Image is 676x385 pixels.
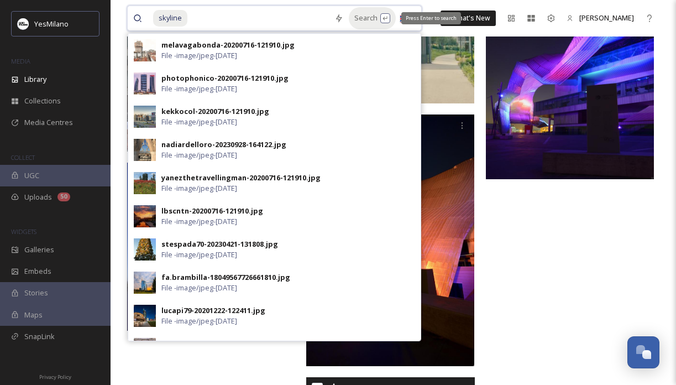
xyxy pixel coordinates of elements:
[349,7,396,29] div: Search
[161,173,321,183] div: yanezthetravellingman-20200716-121910.jpg
[18,18,29,29] img: Logo%20YesMilano%40150x.png
[127,163,295,331] img: MICO 36b.jpg
[24,244,54,255] span: Galleries
[134,72,156,95] img: fc0c01b302e5b6664e68050dd74a1301a85106dd1926a9e46c4166dd007e9217.jpg
[11,153,35,162] span: COLLECT
[134,238,156,261] img: aae762d022c0ced3301da5331a7d6fe1cf5529dccc826f7d44d49f1d05ff9e4b.jpg
[161,272,290,283] div: fa.brambilla-18049567726661810.jpg
[134,139,156,161] img: c35c37e755453a9b10caf15639f5a006ce9db5fbf655d4e1c6cf6a08bf5be37f.jpg
[161,305,265,316] div: lucapi79-20201222-122411.jpg
[441,11,496,26] a: What's New
[161,106,269,117] div: kekkocol-20200716-121910.jpg
[39,373,71,381] span: Privacy Policy
[161,316,237,326] span: File - image/jpeg - [DATE]
[24,96,61,106] span: Collections
[134,39,156,61] img: b75dff7d53ef135a6af5bed8913efb0c720e808548a467b90117914e1cd77a45.jpg
[627,336,659,368] button: Open Chat
[161,283,237,293] span: File - image/jpeg - [DATE]
[396,8,416,28] div: 🇬🇧
[134,106,156,128] img: 7fd7c69121cbf48ad8ae204462ec6a22d7254f41d60abd7654dc302010f01693.jpg
[161,239,278,249] div: stespada70-20230421-131808.jpg
[161,339,282,349] div: euroskylines-20200716-121910.jpg
[134,172,156,194] img: c1e39437ce773ed60818b22a44a32689404b2c657ee281e38a330c147e6f6f1a.jpg
[11,57,30,65] span: MEDIA
[24,192,52,202] span: Uploads
[11,227,36,236] span: WIDGETS
[134,305,156,327] img: 41cf793093f1dcd3c2521ef55cf3471f58fac4e1b31ee2eb7ad3e5fbba8243d5.jpg
[161,117,237,127] span: File - image/jpeg - [DATE]
[579,13,634,23] span: [PERSON_NAME]
[24,331,55,342] span: SnapLink
[161,150,237,160] span: File - image/jpeg - [DATE]
[24,288,48,298] span: Stories
[24,310,43,320] span: Maps
[153,10,187,26] span: skyline
[34,19,69,29] span: YesMilano
[24,117,73,128] span: Media Centres
[24,74,46,85] span: Library
[161,84,237,94] span: File - image/jpeg - [DATE]
[134,272,156,294] img: fa.brambilla-18049567726661810.jpg
[161,183,237,194] span: File - image/jpeg - [DATE]
[24,266,51,277] span: Embeds
[161,216,237,227] span: File - image/jpeg - [DATE]
[57,192,70,201] div: 50
[161,249,237,260] span: File - image/jpeg - [DATE]
[24,170,39,181] span: UGC
[161,206,263,216] div: lbscntn-20200716-121910.jpg
[161,73,289,84] div: photophonico-20200716-121910.jpg
[561,7,640,29] a: [PERSON_NAME]
[39,370,71,383] a: Privacy Policy
[161,50,237,61] span: File - image/jpeg - [DATE]
[134,338,156,360] img: 2717f3e58e46222d6c60d3db4ad1d43f9c09df4163ba72e34870710b67c43d8b.jpg
[401,12,461,24] div: Press Enter to search
[161,139,286,150] div: nadiardelloro-20230928-164122.jpg
[161,40,295,50] div: melavagabonda-20200716-121910.jpg
[134,205,156,227] img: c6c108c5c4da05218ab710dd6057248187f10943405e3f5d2ade4fddfe385689.jpg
